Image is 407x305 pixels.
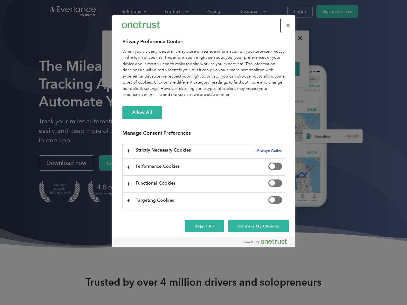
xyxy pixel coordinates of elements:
[122,18,160,31] div: Everlance
[122,106,162,119] button: Allow All
[244,239,292,247] a: Powered by OneTrust Opens in a new Tab
[112,15,295,247] div: Privacy Preference Center
[228,220,288,232] button: Confirm My Choices
[185,220,224,232] button: Reject All
[122,21,160,28] img: Everlance
[122,38,285,45] h2: Privacy Preference Center
[112,15,295,247] div: Preference center
[281,18,295,32] button: Close
[122,49,285,98] div: When you visit any website, it may store or retrieve information on your browser, mostly in the f...
[122,130,285,140] h3: Manage Consent Preferences
[244,239,287,244] img: Powered by OneTrust Opens in a new Tab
